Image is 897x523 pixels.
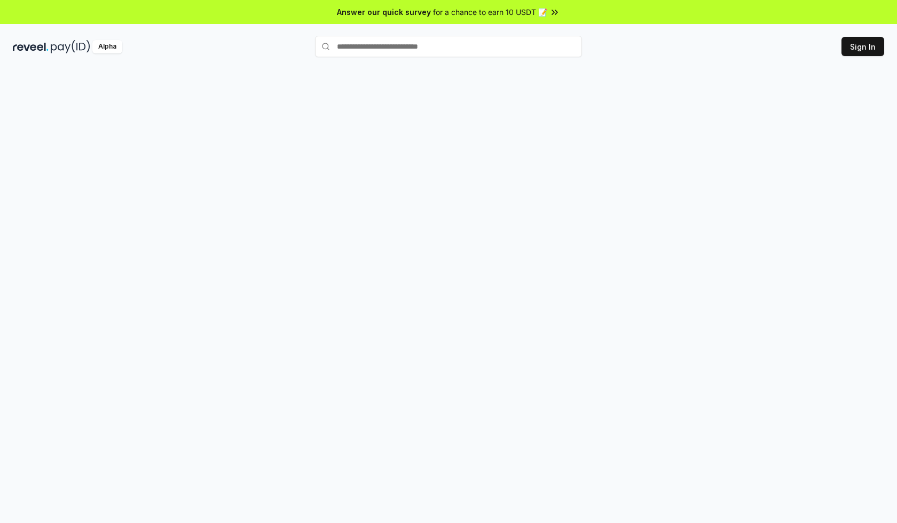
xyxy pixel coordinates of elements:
[92,40,122,53] div: Alpha
[841,37,884,56] button: Sign In
[51,40,90,53] img: pay_id
[13,40,49,53] img: reveel_dark
[337,6,431,18] span: Answer our quick survey
[433,6,547,18] span: for a chance to earn 10 USDT 📝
